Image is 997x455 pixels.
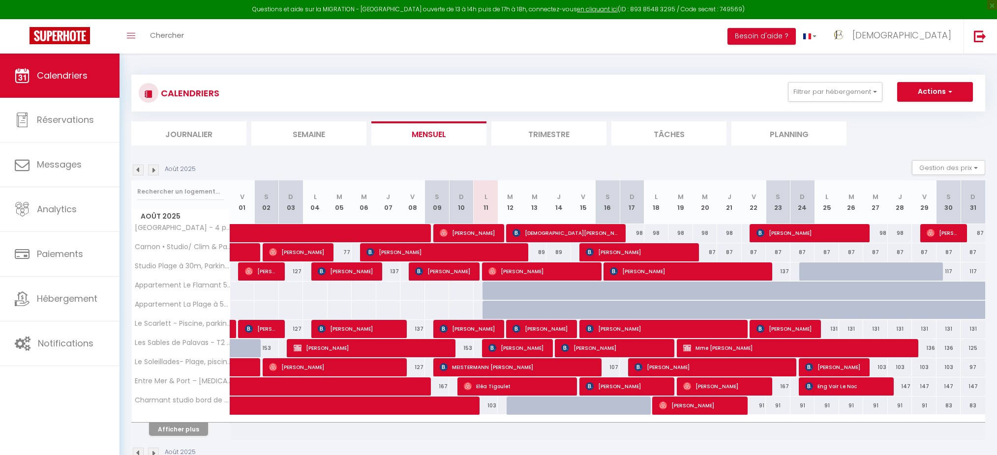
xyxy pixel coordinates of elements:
div: 77 [328,243,352,261]
span: Paiements [37,248,83,260]
span: [PERSON_NAME] [586,319,742,338]
span: [PERSON_NAME] [513,319,570,338]
div: 83 [961,397,985,415]
div: 131 [937,320,961,338]
div: 107 [595,358,620,376]
span: Réservations [37,114,94,126]
span: [PERSON_NAME] [927,224,960,242]
span: [PERSON_NAME] [805,358,863,376]
span: Eng Voir Le Noc [805,377,887,396]
th: 29 [912,180,937,224]
div: 89 [522,243,547,261]
div: 127 [279,320,303,338]
abbr: V [410,192,415,201]
div: 117 [961,262,985,281]
abbr: L [484,192,487,201]
span: Appartement Le Flamant 50m plage [133,282,232,289]
th: 09 [425,180,450,224]
span: Analytics [37,203,77,215]
abbr: S [605,192,610,201]
a: en cliquant ici [577,5,618,13]
span: [PERSON_NAME] [318,319,400,338]
abbr: D [288,192,293,201]
th: 30 [937,180,961,224]
abbr: M [848,192,854,201]
h3: CALENDRIERS [158,82,219,104]
abbr: M [678,192,684,201]
li: Trimestre [491,121,606,145]
span: [PERSON_NAME] [586,377,668,396]
a: Chercher [143,19,191,54]
th: 31 [961,180,985,224]
span: Messages [37,158,82,171]
th: 21 [717,180,742,224]
span: Mme [PERSON_NAME] [683,339,913,357]
div: 87 [717,243,742,261]
button: Filtrer par hébergement [788,82,882,102]
abbr: J [557,192,561,201]
abbr: M [361,192,367,201]
div: 91 [766,397,790,415]
div: 131 [961,320,985,338]
span: Le Soleillades- Plage, piscine, parking! [133,358,232,366]
div: 147 [888,377,912,396]
button: Afficher plus [149,423,208,436]
th: 28 [888,180,912,224]
img: Super Booking [30,27,90,44]
span: [PERSON_NAME] [683,377,765,396]
abbr: D [800,192,805,201]
abbr: V [752,192,756,201]
th: 22 [742,180,766,224]
th: 16 [595,180,620,224]
span: Appartement La Plage à 50 mètres [133,301,232,308]
span: Carnon • Studio/ Clim & Parking [133,243,232,251]
th: 26 [839,180,864,224]
div: 87 [766,243,790,261]
th: 25 [815,180,839,224]
span: Calendriers [37,69,88,82]
span: Août 2025 [132,209,230,224]
th: 11 [474,180,498,224]
span: [PERSON_NAME] [756,224,863,242]
div: 98 [863,224,888,242]
div: 136 [912,339,937,357]
div: 87 [937,243,961,261]
button: Gestion des prix [912,160,985,175]
div: 117 [937,262,961,281]
div: 98 [620,224,644,242]
div: 87 [790,243,815,261]
div: 87 [863,243,888,261]
abbr: D [970,192,975,201]
span: Les Sables de Palavas - T2 à 50m de la plage, clim [133,339,232,346]
span: [PERSON_NAME] [318,262,375,281]
span: [PERSON_NAME] [488,262,595,281]
div: 136 [937,339,961,357]
div: 91 [888,397,912,415]
span: Notifications [38,337,93,349]
span: [PERSON_NAME] [440,224,497,242]
div: 131 [912,320,937,338]
div: 98 [693,224,718,242]
div: 167 [425,377,450,396]
li: Tâches [611,121,726,145]
div: 91 [863,397,888,415]
div: 103 [937,358,961,376]
th: 10 [449,180,474,224]
iframe: LiveChat chat widget [956,414,997,455]
span: Entre Mer & Port – [MEDICAL_DATA] Carnon, Terrasse, Clim [133,377,232,385]
span: MEISTERMANN [PERSON_NAME] [440,358,596,376]
span: [PERSON_NAME] [440,319,497,338]
span: [PERSON_NAME] [269,358,400,376]
abbr: J [727,192,731,201]
div: 89 [546,243,571,261]
th: 20 [693,180,718,224]
div: 131 [888,320,912,338]
button: Besoin d'aide ? [727,28,796,45]
span: [PERSON_NAME] [488,339,546,357]
abbr: J [386,192,390,201]
span: [PERSON_NAME] [245,319,278,338]
span: [PERSON_NAME] [415,262,473,281]
div: 131 [815,320,839,338]
abbr: D [459,192,464,201]
span: Chercher [150,30,184,40]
